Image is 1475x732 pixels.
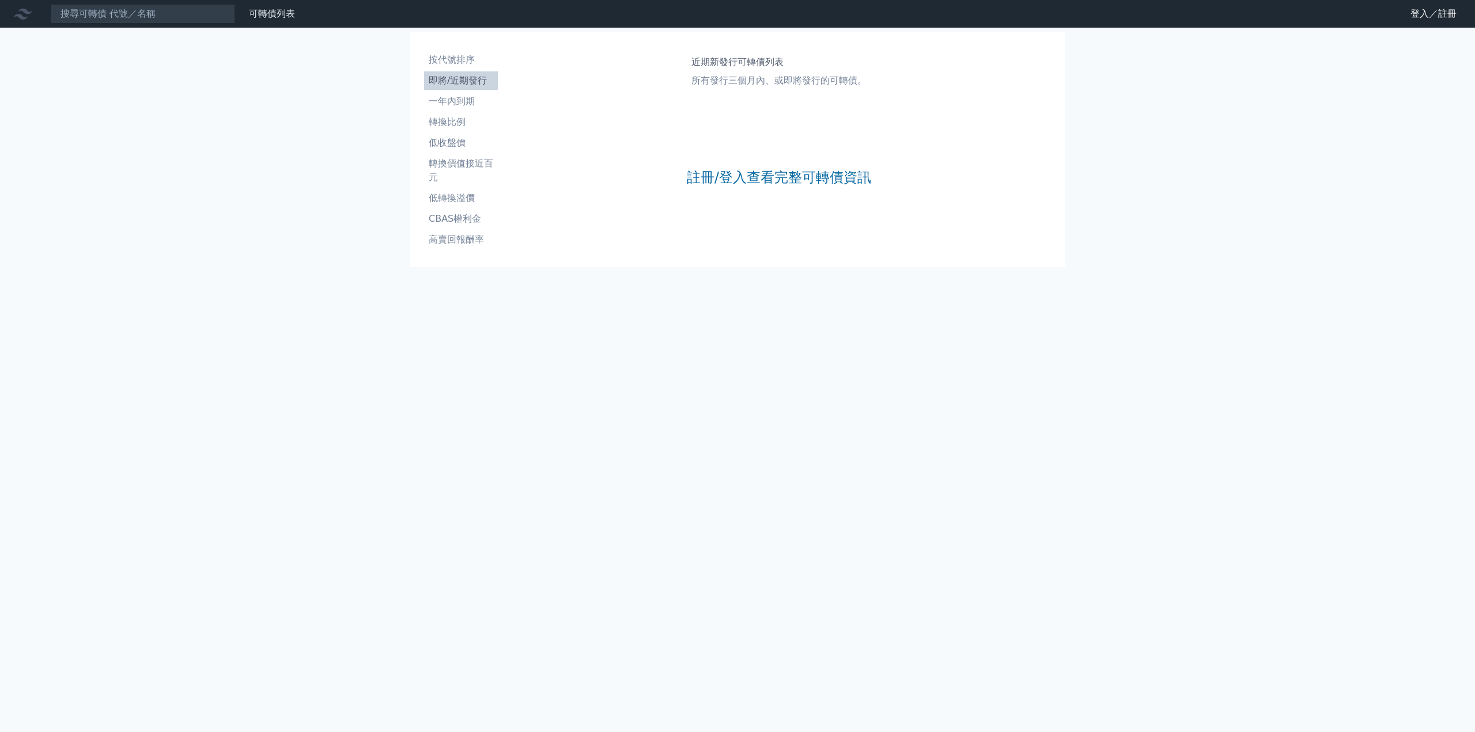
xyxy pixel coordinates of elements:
li: 轉換比例 [424,115,498,129]
a: 高賣回報酬率 [424,230,498,249]
li: CBAS權利金 [424,212,498,226]
a: 一年內到期 [424,92,498,111]
a: 即將/近期發行 [424,71,498,90]
li: 即將/近期發行 [424,74,498,88]
a: 按代號排序 [424,51,498,69]
h1: 近期新發行可轉債列表 [691,55,867,69]
li: 一年內到期 [424,94,498,108]
a: 轉換價值接近百元 [424,154,498,187]
li: 按代號排序 [424,53,498,67]
li: 高賣回報酬率 [424,233,498,246]
a: 可轉債列表 [249,8,295,19]
a: 登入／註冊 [1401,5,1466,23]
li: 低轉換溢價 [424,191,498,205]
a: CBAS權利金 [424,210,498,228]
li: 轉換價值接近百元 [424,157,498,184]
li: 低收盤價 [424,136,498,150]
a: 註冊/登入查看完整可轉債資訊 [687,168,871,187]
a: 轉換比例 [424,113,498,131]
p: 所有發行三個月內、或即將發行的可轉債。 [691,74,867,88]
a: 低收盤價 [424,134,498,152]
input: 搜尋可轉債 代號／名稱 [51,4,235,24]
a: 低轉換溢價 [424,189,498,207]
